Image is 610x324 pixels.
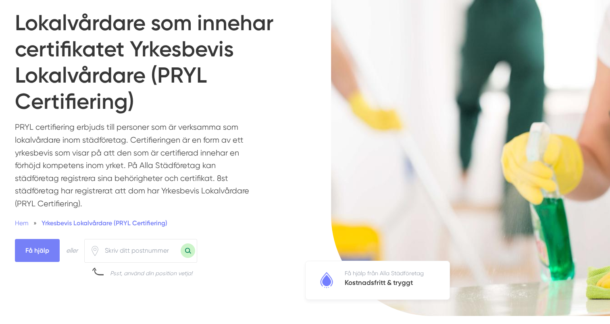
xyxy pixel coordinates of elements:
button: Sök med postnummer [181,243,195,258]
input: Skriv ditt postnummer [100,241,181,260]
svg: Pin / Karta [90,246,100,256]
a: Hem [15,219,29,227]
span: » [33,218,37,228]
img: Kostnadsfritt & tryggt logotyp [316,270,337,290]
span: Klicka för att använda din position. [90,246,100,256]
p: PRYL certifiering erbjuds till personer som är verksamma som lokalvårdare inom städföretag. Certi... [15,121,259,214]
h5: Kostnadsfritt & tryggt [345,277,424,290]
a: Yrkesbevis Lokalvårdare (PRYL Certifiering) [42,219,167,227]
div: eller [66,245,78,255]
nav: Breadcrumb [15,218,259,228]
h1: Lokalvårdare som innehar certifikatet Yrkesbevis Lokalvårdare (PRYL Certifiering) [15,10,286,121]
span: Få hjälp [15,239,60,262]
div: Psst, använd din position vetja! [110,269,192,277]
span: Få hjälp från Alla Städföretag [345,270,424,276]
